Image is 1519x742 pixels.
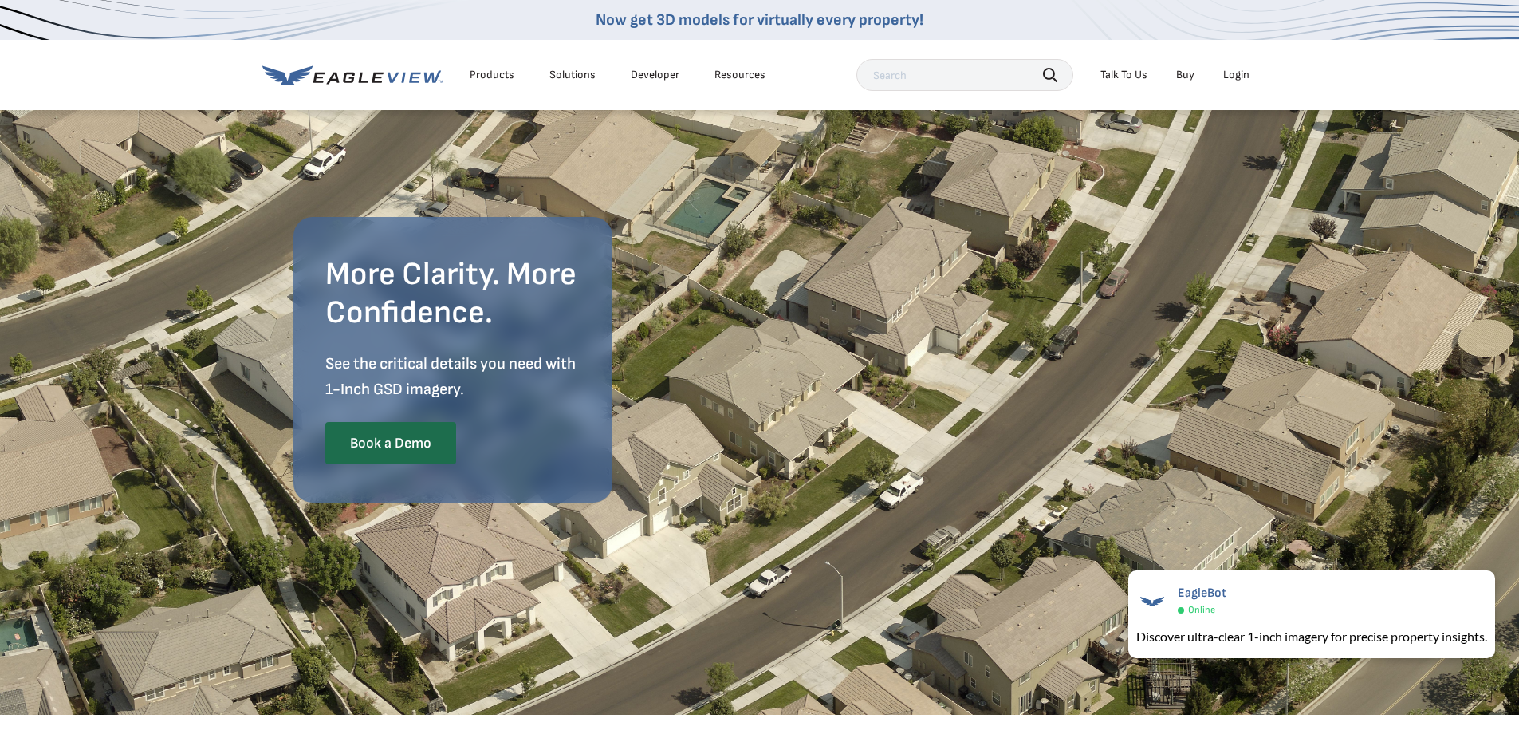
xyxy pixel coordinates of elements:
div: Login [1223,68,1249,82]
div: Solutions [549,68,596,82]
a: Developer [631,68,679,82]
a: Now get 3D models for virtually every property! [596,10,923,30]
div: Resources [714,68,765,82]
a: Book a Demo [325,422,456,465]
a: Buy [1176,68,1194,82]
div: Talk To Us [1100,68,1147,82]
span: EagleBot [1178,586,1226,601]
h2: More Clarity. More Confidence. [325,255,580,332]
div: Discover ultra-clear 1-inch imagery for precise property insights. [1136,627,1487,646]
p: See the critical details you need with 1-Inch GSD imagery. [325,351,580,402]
div: Products [470,68,514,82]
input: Search [856,59,1073,91]
span: Online [1188,604,1215,616]
img: EagleBot [1136,586,1168,618]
